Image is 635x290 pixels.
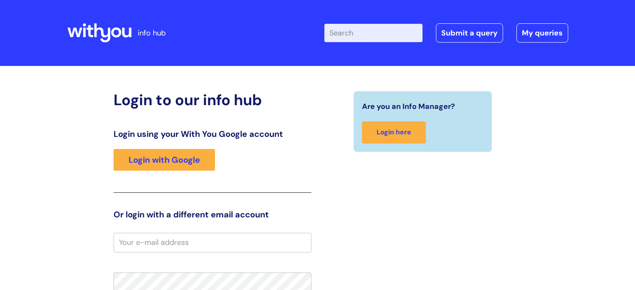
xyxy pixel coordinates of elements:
[114,129,311,139] h3: Login using your With You Google account
[362,121,426,144] a: Login here
[324,24,422,42] input: Search
[362,100,455,113] span: Are you an Info Manager?
[138,26,166,40] p: info hub
[516,23,568,43] a: My queries
[114,209,311,219] h3: Or login with a different email account
[114,233,311,252] input: Your e-mail address
[114,91,311,109] h2: Login to our info hub
[114,149,215,171] a: Login with Google
[436,23,503,43] a: Submit a query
